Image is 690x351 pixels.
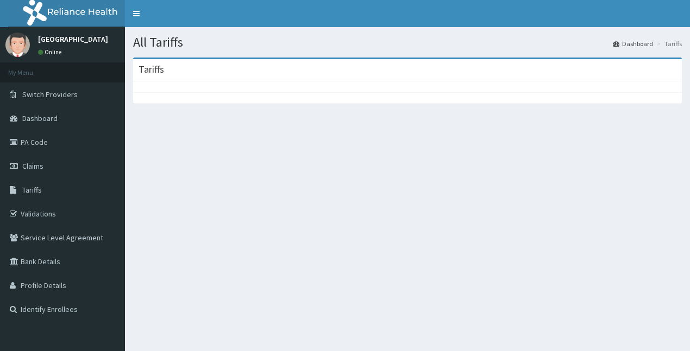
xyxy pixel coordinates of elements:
[133,35,682,49] h1: All Tariffs
[139,65,164,74] h3: Tariffs
[38,48,64,56] a: Online
[22,90,78,99] span: Switch Providers
[5,33,30,57] img: User Image
[22,185,42,195] span: Tariffs
[22,161,43,171] span: Claims
[654,39,682,48] li: Tariffs
[38,35,108,43] p: [GEOGRAPHIC_DATA]
[613,39,653,48] a: Dashboard
[22,113,58,123] span: Dashboard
